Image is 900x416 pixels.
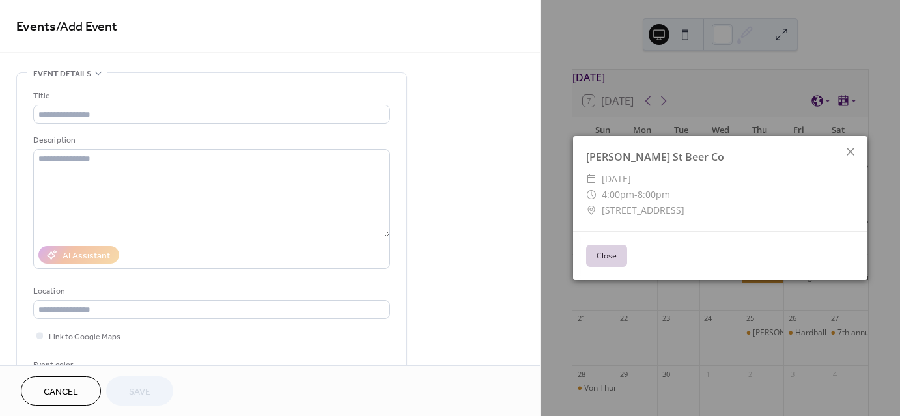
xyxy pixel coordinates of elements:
div: Event color [33,358,131,372]
span: 4:00pm [602,188,634,201]
span: Link to Google Maps [49,330,120,344]
div: ​ [586,171,597,187]
a: Events [16,14,56,40]
span: 8:00pm [638,188,670,201]
span: Event details [33,67,91,81]
span: [DATE] [602,171,631,187]
div: ​ [586,202,597,218]
button: Cancel [21,376,101,406]
a: [STREET_ADDRESS] [602,202,684,218]
div: Description [33,133,387,147]
span: Cancel [44,385,78,399]
div: ​ [586,187,597,202]
button: Close [586,245,627,267]
span: / Add Event [56,14,117,40]
div: Title [33,89,387,103]
div: [PERSON_NAME] St Beer Co [573,149,867,165]
span: - [634,188,638,201]
div: Location [33,284,387,298]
